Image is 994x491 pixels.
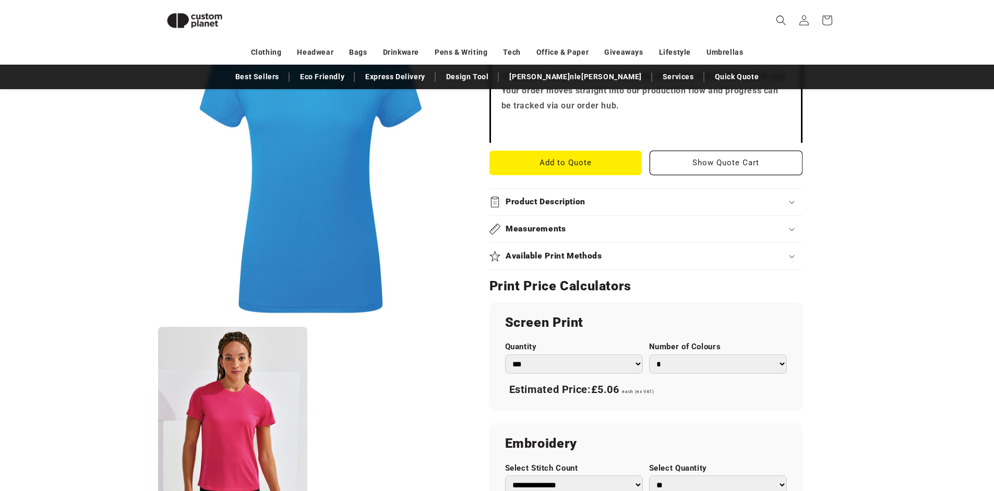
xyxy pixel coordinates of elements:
a: Express Delivery [360,68,430,86]
span: each (ex VAT) [622,389,654,394]
img: Custom Planet [158,4,231,37]
label: Number of Colours [649,342,787,352]
span: £5.06 [591,383,619,396]
label: Select Quantity [649,463,787,473]
a: Design Tool [441,68,494,86]
summary: Measurements [489,216,803,242]
a: Services [657,68,699,86]
button: Add to Quote [489,151,642,175]
h2: Print Price Calculators [489,278,803,294]
h2: Available Print Methods [506,251,602,262]
strong: Ordering is easy. Approve your quote and visual online then tap to pay. Your order moves straight... [501,71,788,111]
h2: Screen Print [505,314,787,331]
a: Best Sellers [230,68,284,86]
summary: Product Description [489,189,803,215]
a: Bags [349,43,367,62]
a: Quick Quote [710,68,764,86]
h2: Measurements [506,224,566,235]
a: Giveaways [604,43,643,62]
a: Drinkware [383,43,419,62]
iframe: Chat Widget [815,378,994,491]
a: Lifestyle [659,43,691,62]
a: [PERSON_NAME]nle[PERSON_NAME] [504,68,646,86]
label: Select Stitch Count [505,463,643,473]
summary: Search [770,9,793,32]
div: Estimated Price: [505,379,787,401]
a: Umbrellas [706,43,743,62]
a: Office & Paper [536,43,589,62]
label: Quantity [505,342,643,352]
h2: Embroidery [505,435,787,452]
a: Headwear [297,43,333,62]
button: Show Quote Cart [650,151,803,175]
a: Tech [503,43,520,62]
h2: Product Description [506,197,585,207]
a: Eco Friendly [295,68,350,86]
summary: Available Print Methods [489,243,803,269]
a: Pens & Writing [435,43,487,62]
a: Clothing [251,43,282,62]
iframe: Customer reviews powered by Trustpilot [501,122,791,132]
